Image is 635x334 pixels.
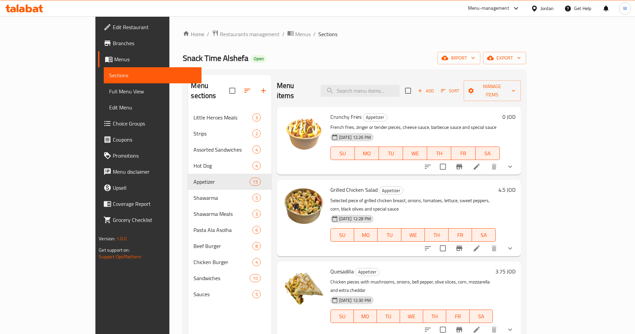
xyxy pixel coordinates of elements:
input: search [321,85,400,97]
span: import [443,54,475,62]
button: TH [425,228,448,242]
a: Edit Restaurant [98,19,202,35]
div: items [252,162,261,170]
span: Appetizer [355,268,379,276]
div: Shawarma Meals [193,210,252,218]
span: TH [427,230,446,240]
span: WE [403,312,420,321]
span: Branches [113,39,196,47]
span: WE [406,149,424,158]
a: Edit menu item [473,244,481,252]
span: 4 [253,147,260,153]
span: [DATE] 12:30 PM [336,297,374,304]
span: Grocery Checklist [113,216,196,224]
button: show more [502,159,518,175]
span: 3 [253,114,260,121]
span: WE [404,230,422,240]
div: items [252,290,261,298]
p: French fries, zinger or tender pieces, cheese sauce, barbecue sauce and special sauce [330,123,500,132]
span: Sort items [436,86,464,96]
div: items [252,226,261,234]
span: 10 [250,275,260,281]
span: TH [430,149,449,158]
div: Pasta Ala Asolha6 [188,222,271,238]
span: 5 [253,195,260,201]
a: Full Menu View [104,83,202,99]
button: TH [423,310,446,323]
div: Sandwiches10 [188,270,271,286]
span: Sections [318,30,337,38]
span: SA [472,312,490,321]
span: 4 [253,163,260,169]
button: SA [470,310,493,323]
div: Sauces5 [188,286,271,302]
div: Little Heroes Meals3 [188,109,271,126]
button: FR [449,228,472,242]
span: SA [475,230,493,240]
div: Sandwiches [193,274,250,282]
span: Promotions [113,152,196,160]
span: TU [380,312,397,321]
li: / [282,30,285,38]
span: Sort [441,87,459,95]
nav: breadcrumb [183,30,526,38]
a: Choice Groups [98,115,202,132]
img: Crunchy Fries [282,112,325,155]
span: 3 [253,211,260,217]
button: delete [486,240,502,256]
button: MO [354,310,377,323]
button: show more [502,240,518,256]
a: Coupons [98,132,202,148]
div: items [252,194,261,202]
button: TU [378,228,401,242]
span: Menus [114,55,196,63]
span: Menus [295,30,311,38]
button: Add section [255,83,271,99]
div: items [250,178,260,186]
span: Edit Restaurant [113,23,196,31]
div: Shawarma Meals3 [188,206,271,222]
span: Choice Groups [113,119,196,128]
div: Pasta Ala Asolha [193,226,252,234]
p: Selected piece of grilled chicken breast, onions, tomatoes, lettuce, sweet peppers, corn, black o... [330,196,496,213]
div: Beef Burger8 [188,238,271,254]
div: Assorted Sandwiches [193,146,252,154]
span: FR [454,149,473,158]
button: TU [377,310,400,323]
a: Upsell [98,180,202,196]
span: Version: [99,234,115,243]
div: Assorted Sandwiches4 [188,142,271,158]
button: delete [486,159,502,175]
span: 6 [253,227,260,233]
div: Hot Dog [193,162,252,170]
button: WE [403,147,427,160]
button: SU [330,228,354,242]
div: Hot Dog4 [188,158,271,174]
span: MO [356,312,374,321]
h2: Menu sections [191,81,229,101]
li: / [313,30,316,38]
span: Shawarma [193,194,252,202]
span: Add item [415,86,436,96]
div: Menu-management [468,4,509,12]
span: Select all sections [225,84,239,98]
button: Add [415,86,436,96]
div: items [252,242,261,250]
button: MO [355,147,379,160]
span: Appetizer [363,113,387,121]
span: Manage items [469,82,515,99]
span: Grilled Chicken Salad [330,185,378,195]
span: Coupons [113,136,196,144]
span: Full Menu View [109,87,196,95]
svg: Show Choices [506,244,514,252]
a: Grocery Checklist [98,212,202,228]
span: Snack Time Alshefa [183,51,248,66]
a: Sections [104,67,202,83]
h6: 0 JOD [502,112,515,121]
span: Get support on: [99,246,130,254]
span: Beef Burger [193,242,252,250]
span: 1.0.0 [116,234,127,243]
span: 2 [253,131,260,137]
